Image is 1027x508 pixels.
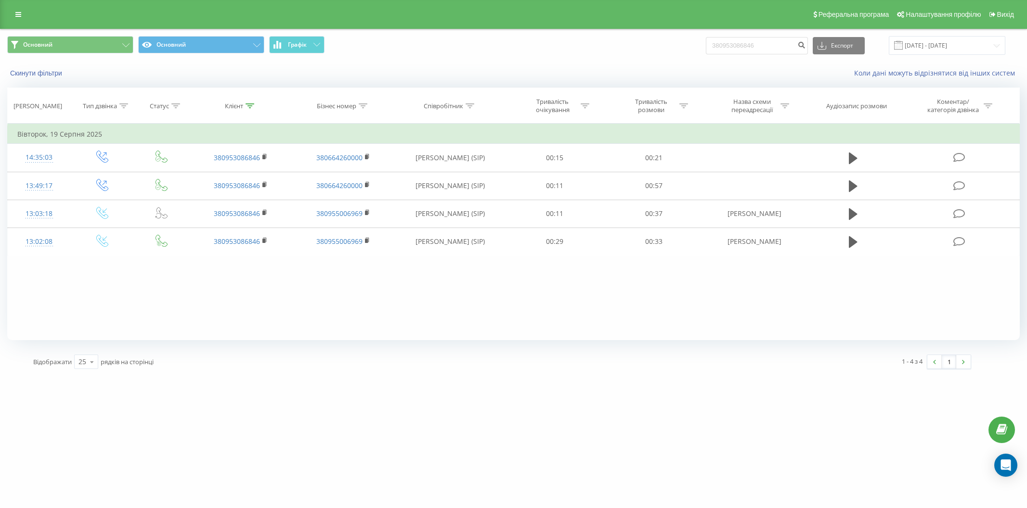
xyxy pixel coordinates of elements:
td: 00:57 [604,172,703,200]
td: 00:29 [506,228,604,255]
div: Статус [150,102,169,110]
span: Основний [23,41,52,49]
td: 00:11 [506,200,604,228]
span: рядків на сторінці [101,357,154,366]
a: 380953086846 [214,153,260,162]
div: Назва схеми переадресації [727,98,778,114]
a: 1 [942,355,956,368]
div: Співробітник [424,102,463,110]
a: 380953086846 [214,237,260,246]
div: Клієнт [225,102,243,110]
div: Коментар/категорія дзвінка [925,98,981,114]
div: [PERSON_NAME] [13,102,62,110]
td: [PERSON_NAME] (SIP) [395,172,506,200]
div: Аудіозапис розмови [826,102,887,110]
td: 00:15 [506,144,604,172]
td: 00:33 [604,228,703,255]
td: 00:21 [604,144,703,172]
a: 380955006969 [316,237,363,246]
td: 00:37 [604,200,703,228]
span: Реферальна програма [819,11,889,18]
span: Відображати [33,357,72,366]
td: [PERSON_NAME] (SIP) [395,200,506,228]
input: Пошук за номером [706,37,808,54]
div: 13:49:17 [17,177,61,195]
span: Графік [288,41,307,48]
button: Основний [138,36,264,53]
button: Експорт [813,37,865,54]
div: Тип дзвінка [83,102,117,110]
td: [PERSON_NAME] [703,200,806,228]
div: 25 [78,357,86,367]
button: Скинути фільтри [7,69,67,77]
div: Тривалість очікування [527,98,578,114]
td: [PERSON_NAME] [703,228,806,255]
button: Графік [269,36,325,53]
div: 13:02:08 [17,232,61,251]
div: 13:03:18 [17,204,61,223]
td: [PERSON_NAME] (SIP) [395,144,506,172]
span: Вихід [997,11,1014,18]
div: 14:35:03 [17,148,61,167]
div: 1 - 4 з 4 [902,356,923,366]
a: 380955006969 [316,209,363,218]
a: 380953086846 [214,181,260,190]
td: [PERSON_NAME] (SIP) [395,228,506,255]
td: 00:11 [506,172,604,200]
div: Open Intercom Messenger [994,454,1017,477]
button: Основний [7,36,133,53]
a: 380664260000 [316,153,363,162]
a: 380664260000 [316,181,363,190]
a: Коли дані можуть відрізнятися вiд інших систем [854,68,1020,77]
span: Налаштування профілю [906,11,981,18]
div: Бізнес номер [317,102,356,110]
div: Тривалість розмови [625,98,677,114]
td: Вівторок, 19 Серпня 2025 [8,125,1020,144]
a: 380953086846 [214,209,260,218]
